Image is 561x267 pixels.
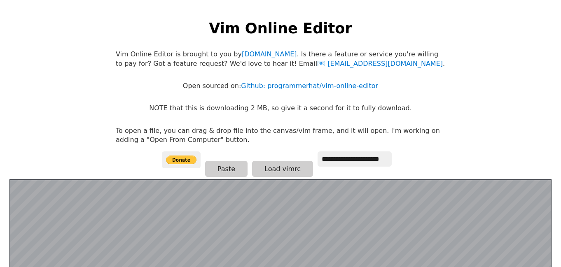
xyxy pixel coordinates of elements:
[317,60,443,67] a: [EMAIL_ADDRESS][DOMAIN_NAME]
[116,50,445,68] p: Vim Online Editor is brought to you by . Is there a feature or service you're willing to pay for?...
[209,18,352,38] h1: Vim Online Editor
[252,161,313,177] button: Load vimrc
[116,126,445,145] p: To open a file, you can drag & drop file into the canvas/vim frame, and it will open. I'm working...
[241,82,378,90] a: Github: programmerhat/vim-online-editor
[183,81,378,91] p: Open sourced on:
[242,50,297,58] a: [DOMAIN_NAME]
[149,104,411,113] p: NOTE that this is downloading 2 MB, so give it a second for it to fully download.
[205,161,248,177] button: Paste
